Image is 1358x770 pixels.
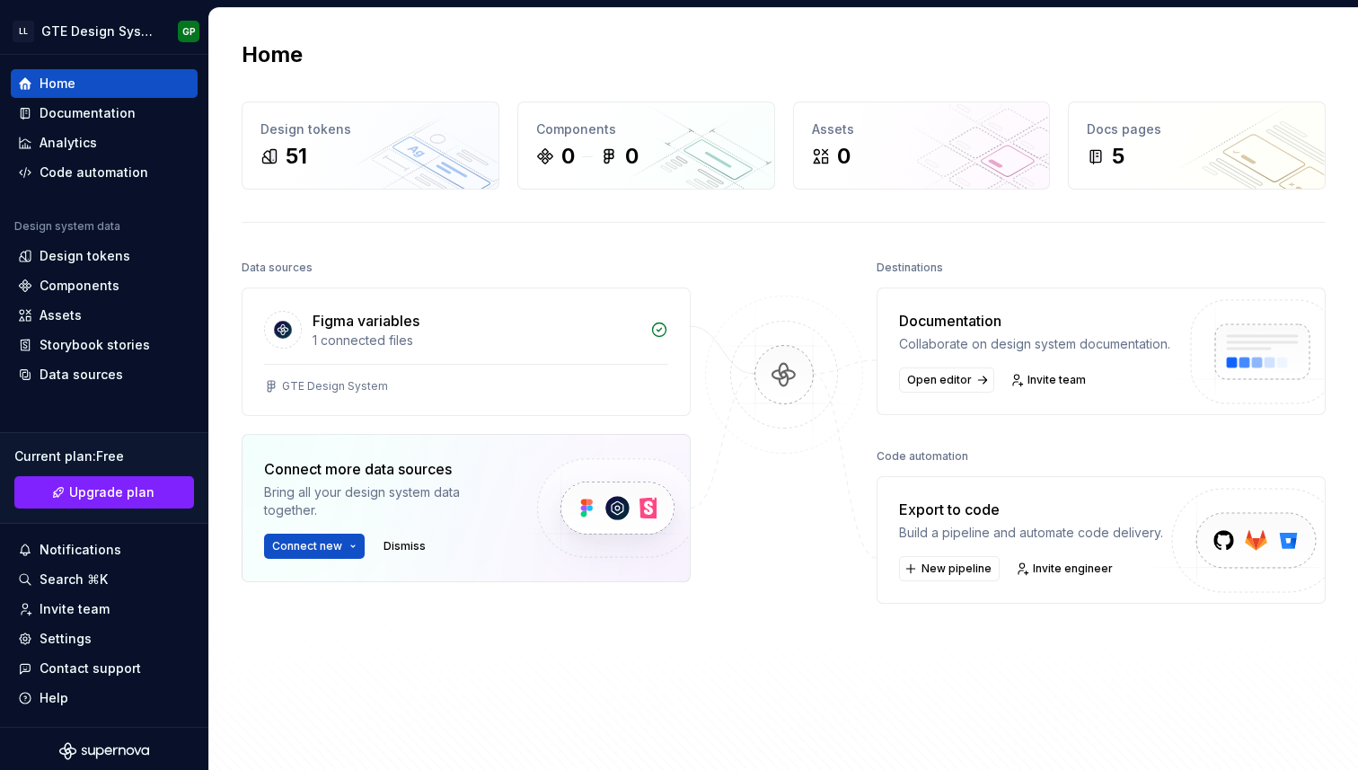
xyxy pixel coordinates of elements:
[11,128,198,157] a: Analytics
[11,271,198,300] a: Components
[375,534,434,559] button: Dismiss
[899,556,1000,581] button: New pipeline
[40,630,92,648] div: Settings
[899,335,1170,353] div: Collaborate on design system documentation.
[272,539,342,553] span: Connect new
[40,247,130,265] div: Design tokens
[899,499,1163,520] div: Export to code
[1033,562,1113,576] span: Invite engineer
[40,571,108,589] div: Search ⌘K
[921,562,992,576] span: New pipeline
[40,689,68,707] div: Help
[40,277,119,295] div: Components
[11,99,198,128] a: Documentation
[69,483,154,501] span: Upgrade plan
[40,366,123,384] div: Data sources
[40,306,82,324] div: Assets
[793,102,1051,190] a: Assets0
[242,40,303,69] h2: Home
[536,120,756,138] div: Components
[264,458,507,480] div: Connect more data sources
[812,120,1032,138] div: Assets
[40,134,97,152] div: Analytics
[14,476,194,509] a: Upgrade plan
[59,742,149,760] svg: Supernova Logo
[40,659,141,677] div: Contact support
[899,367,994,393] a: Open editor
[517,102,775,190] a: Components00
[242,255,313,280] div: Data sources
[40,104,136,122] div: Documentation
[14,219,120,234] div: Design system data
[242,288,691,416] a: Figma variables1 connected filesGTE Design System
[4,12,205,50] button: LLGTE Design SystemGP
[11,301,198,330] a: Assets
[313,310,419,332] div: Figma variables
[264,534,365,559] button: Connect new
[11,654,198,683] button: Contact support
[14,447,194,465] div: Current plan : Free
[1010,556,1121,581] a: Invite engineer
[11,158,198,187] a: Code automation
[11,535,198,564] button: Notifications
[40,75,75,93] div: Home
[282,379,388,394] div: GTE Design System
[11,69,198,98] a: Home
[625,142,639,171] div: 0
[561,142,575,171] div: 0
[907,373,972,387] span: Open editor
[877,444,968,469] div: Code automation
[1087,120,1307,138] div: Docs pages
[11,360,198,389] a: Data sources
[11,565,198,594] button: Search ⌘K
[11,331,198,359] a: Storybook stories
[877,255,943,280] div: Destinations
[1005,367,1094,393] a: Invite team
[264,483,507,519] div: Bring all your design system data together.
[11,624,198,653] a: Settings
[1112,142,1124,171] div: 5
[313,332,639,350] div: 1 connected files
[40,541,121,559] div: Notifications
[286,142,307,171] div: 51
[40,600,110,618] div: Invite team
[384,539,426,553] span: Dismiss
[11,595,198,624] a: Invite team
[837,142,851,171] div: 0
[41,22,156,40] div: GTE Design System
[11,684,198,712] button: Help
[182,24,196,39] div: GP
[242,102,499,190] a: Design tokens51
[1068,102,1326,190] a: Docs pages5
[260,120,481,138] div: Design tokens
[899,310,1170,332] div: Documentation
[11,242,198,270] a: Design tokens
[40,164,148,181] div: Code automation
[1027,373,1086,387] span: Invite team
[40,336,150,354] div: Storybook stories
[899,524,1163,542] div: Build a pipeline and automate code delivery.
[13,21,34,42] div: LL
